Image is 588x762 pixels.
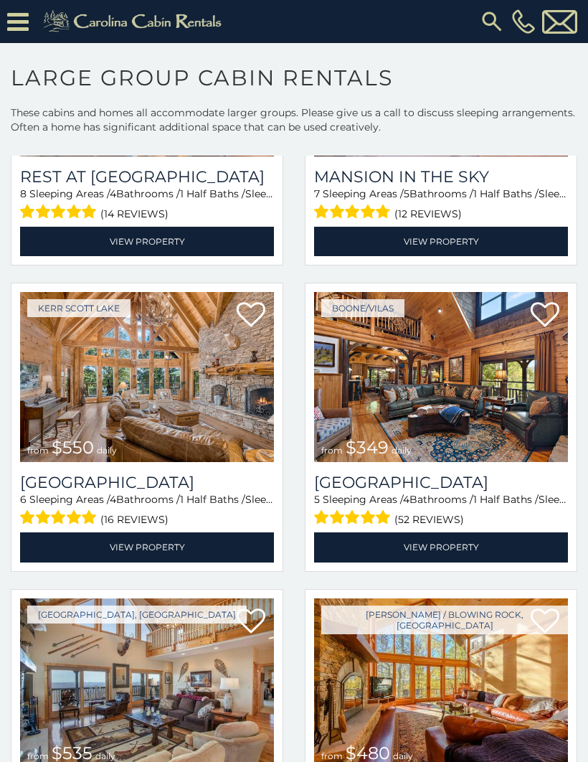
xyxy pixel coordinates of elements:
a: View Property [20,227,274,256]
a: View Property [314,532,568,562]
a: Add to favorites [237,607,265,637]
span: from [27,751,49,761]
span: (52 reviews) [394,510,464,529]
span: daily [97,445,117,456]
img: Lake Haven Lodge [20,292,274,462]
a: [PHONE_NUMBER] [508,9,539,34]
span: from [27,445,49,456]
a: [GEOGRAPHIC_DATA] [314,473,568,492]
span: (12 reviews) [394,204,462,223]
span: $550 [52,437,94,458]
span: $349 [346,437,389,458]
span: 8 [20,187,27,200]
img: Diamond Creek Lodge [314,292,568,462]
span: 6 [20,493,27,506]
span: daily [393,751,413,761]
a: Lake Haven Lodge from $550 daily [20,292,274,462]
a: Add to favorites [237,301,265,331]
span: 5 [314,493,320,506]
img: Khaki-logo.png [36,7,234,36]
a: View Property [20,532,274,562]
span: from [321,751,343,761]
h3: Diamond Creek Lodge [314,473,568,492]
span: from [321,445,343,456]
span: daily [392,445,412,456]
div: Sleeping Areas / Bathrooms / Sleeps: [314,492,568,529]
a: [GEOGRAPHIC_DATA], [GEOGRAPHIC_DATA] [27,606,247,624]
span: 1 Half Baths / [180,187,245,200]
span: 1 Half Baths / [180,493,245,506]
a: Mansion In The Sky [314,167,568,187]
span: (16 reviews) [100,510,169,529]
div: Sleeping Areas / Bathrooms / Sleeps: [20,187,274,223]
a: Boone/Vilas [321,299,404,317]
a: Add to favorites [531,301,559,331]
a: [GEOGRAPHIC_DATA] [20,473,274,492]
a: Rest at [GEOGRAPHIC_DATA] [20,167,274,187]
span: 4 [403,493,409,506]
span: 7 [314,187,320,200]
span: 5 [404,187,409,200]
div: Sleeping Areas / Bathrooms / Sleeps: [314,187,568,223]
a: View Property [314,227,568,256]
div: Sleeping Areas / Bathrooms / Sleeps: [20,492,274,529]
a: Diamond Creek Lodge from $349 daily [314,292,568,462]
h3: Lake Haven Lodge [20,473,274,492]
span: 4 [110,493,116,506]
span: 4 [110,187,116,200]
img: search-regular.svg [479,9,505,34]
a: Kerr Scott Lake [27,299,131,317]
span: (14 reviews) [100,204,169,223]
span: daily [95,751,115,761]
a: [PERSON_NAME] / Blowing Rock, [GEOGRAPHIC_DATA] [321,606,568,634]
span: 1 Half Baths / [473,187,539,200]
span: 1 Half Baths / [473,493,539,506]
h3: Rest at Mountain Crest [20,167,274,187]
